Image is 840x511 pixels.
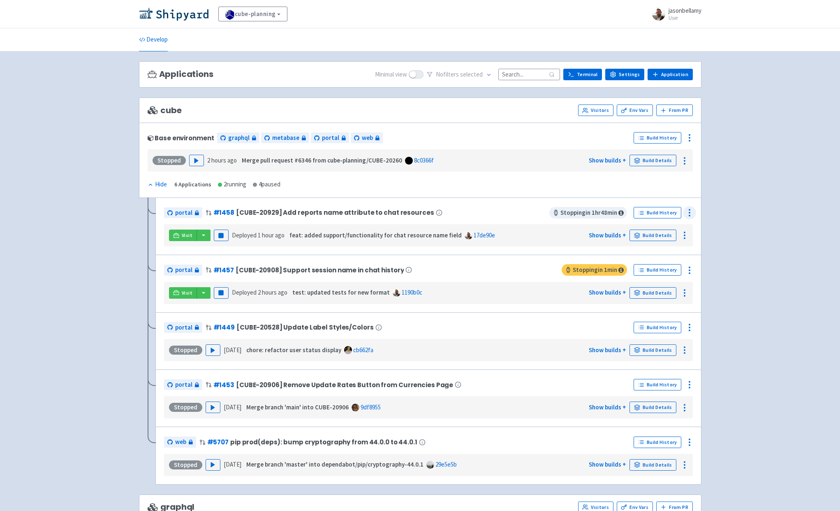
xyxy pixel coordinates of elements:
[169,230,197,241] a: Visit
[362,133,373,143] span: web
[605,69,644,80] a: Settings
[474,231,495,239] a: 17de90e
[228,133,250,143] span: graphql
[246,460,423,468] strong: Merge branch 'master' into dependabot/pip/cryptography-44.0.1
[213,381,234,389] a: #1453
[182,290,192,296] span: Visit
[164,322,202,333] a: portal
[498,69,560,80] input: Search...
[402,288,422,296] a: 1190b0c
[224,403,241,411] time: [DATE]
[169,460,202,469] div: Stopped
[148,135,214,142] div: Base environment
[272,133,299,143] span: metabase
[182,232,192,239] span: Visit
[217,132,259,144] a: graphql
[589,403,626,411] a: Show builds +
[236,381,453,388] span: [CUBE-20906] Remove Update Rates Button from Currencies Page
[169,403,202,412] div: Stopped
[169,346,202,355] div: Stopped
[175,265,192,275] span: portal
[175,380,192,390] span: portal
[634,322,681,333] a: Build History
[206,344,220,356] button: Play
[258,231,285,239] time: 1 hour ago
[648,69,692,80] a: Application
[139,28,168,51] a: Develop
[242,156,402,164] strong: Merge pull request #6346 from cube-planning/CUBE-20260
[253,180,280,189] div: 4 paused
[629,344,676,356] a: Build Details
[629,230,676,241] a: Build Details
[232,288,287,296] span: Deployed
[361,403,381,411] a: 9df8955
[311,132,349,144] a: portal
[669,7,701,14] span: jasonbellamy
[175,208,192,218] span: portal
[206,402,220,413] button: Play
[629,459,676,471] a: Build Details
[206,459,220,471] button: Play
[169,287,197,299] a: Visit
[218,7,287,21] a: cube-planning
[246,403,349,411] strong: Merge branch 'main' into CUBE-20906
[414,156,434,164] a: 8c0366f
[224,346,241,354] time: [DATE]
[436,70,483,79] span: No filter s
[634,132,681,144] a: Build History
[189,155,204,166] button: Play
[634,379,681,390] a: Build History
[174,180,211,189] div: 6 Applications
[164,437,196,448] a: web
[236,324,374,331] span: [CUBE-20528] Update Label Styles/Colors
[617,105,653,116] a: Env Vars
[578,105,613,116] a: Visitors
[164,265,202,276] a: portal
[435,460,457,468] a: 29e5e5b
[629,402,676,413] a: Build Details
[148,180,168,189] button: Hide
[175,437,186,447] span: web
[669,15,701,21] small: User
[246,346,341,354] strong: chore: refactor user status display
[353,346,373,354] a: cb662fa
[589,156,626,164] a: Show builds +
[214,230,229,241] button: Pause
[232,231,285,239] span: Deployed
[258,288,287,296] time: 2 hours ago
[224,460,241,468] time: [DATE]
[322,133,339,143] span: portal
[549,207,627,218] span: Stopping in 1 hr 48 min
[164,207,202,218] a: portal
[634,264,681,276] a: Build History
[207,156,237,164] time: 2 hours ago
[589,460,626,468] a: Show builds +
[139,7,208,21] img: Shipyard logo
[634,207,681,218] a: Build History
[207,438,229,446] a: #5707
[213,323,235,332] a: #1449
[656,105,693,116] button: From PR
[589,231,626,239] a: Show builds +
[261,132,309,144] a: metabase
[214,287,229,299] button: Pause
[153,156,186,165] div: Stopped
[230,439,417,446] span: pip prod(deps): bump cryptography from 44.0.0 to 44.0.1
[629,155,676,166] a: Build Details
[289,231,462,239] strong: feat: added support/functionality for chat resource name field
[351,132,383,144] a: web
[164,379,202,390] a: portal
[236,209,434,216] span: [CUBE-20929] Add reports name attribute to chat resources
[634,437,681,448] a: Build History
[213,266,234,274] a: #1457
[236,267,404,274] span: [CUBE-20908] Support session name in chat history
[148,70,213,79] h3: Applications
[460,70,483,78] span: selected
[563,69,602,80] a: Terminal
[589,288,626,296] a: Show builds +
[175,323,192,332] span: portal
[647,7,701,21] a: jasonbellamy User
[148,106,182,115] span: cube
[629,287,676,299] a: Build Details
[213,208,234,217] a: #1458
